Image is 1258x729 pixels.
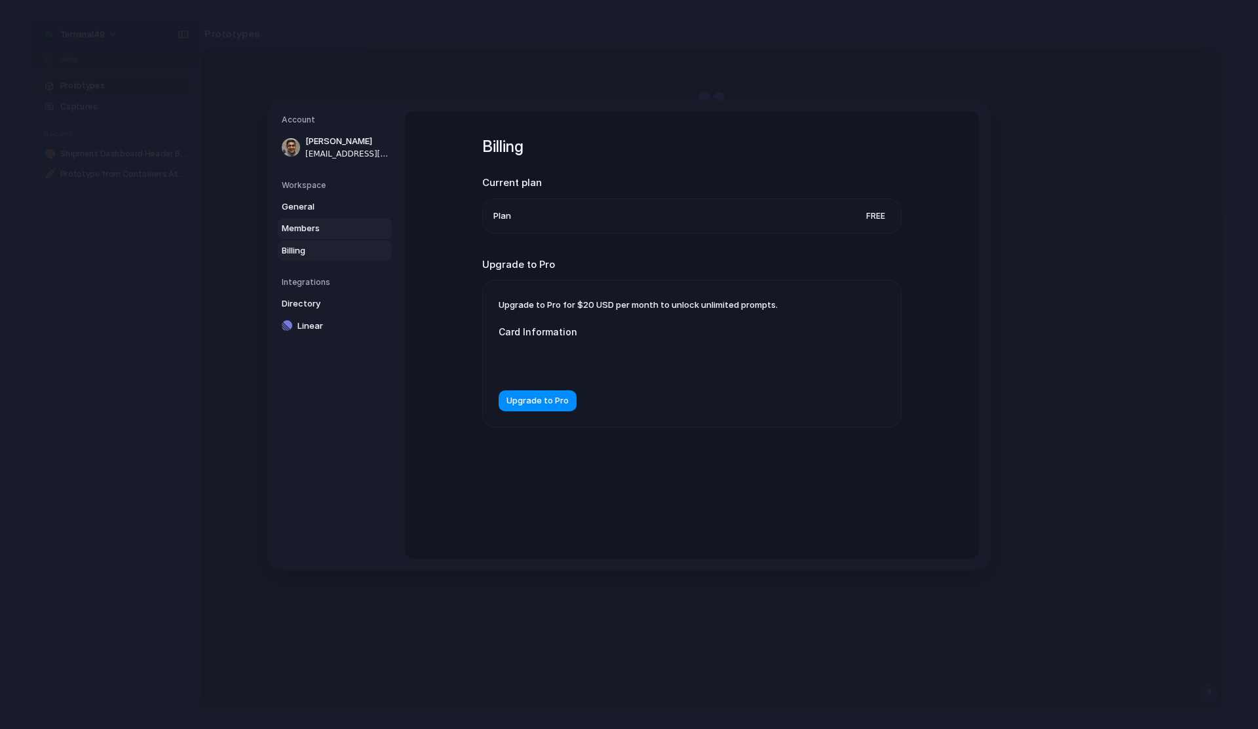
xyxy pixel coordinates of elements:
h5: Workspace [282,179,392,191]
a: [PERSON_NAME][EMAIL_ADDRESS][DOMAIN_NAME] [278,131,392,164]
h5: Account [282,114,392,126]
label: Card Information [499,325,761,339]
iframe: Secure card payment input frame [509,354,750,367]
a: Billing [278,240,392,261]
a: General [278,196,392,217]
span: Billing [282,244,366,257]
h2: Upgrade to Pro [482,257,902,272]
a: Linear [278,316,392,337]
span: [EMAIL_ADDRESS][DOMAIN_NAME] [305,148,389,160]
a: Members [278,218,392,239]
span: [PERSON_NAME] [305,135,389,148]
span: Upgrade to Pro for $20 USD per month to unlock unlimited prompts. [499,299,778,310]
h1: Billing [482,135,902,159]
span: Members [282,222,366,235]
span: Free [861,210,890,223]
span: Directory [282,297,366,310]
span: Linear [297,320,381,333]
h2: Current plan [482,176,902,191]
span: General [282,200,366,214]
button: Upgrade to Pro [499,391,577,412]
h5: Integrations [282,276,392,288]
span: Plan [493,210,511,223]
a: Directory [278,293,392,314]
span: Upgrade to Pro [506,395,569,408]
